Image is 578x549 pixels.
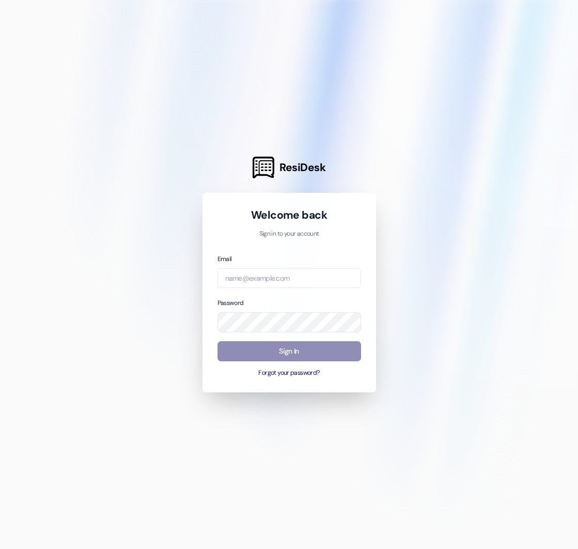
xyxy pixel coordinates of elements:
p: Sign in to your account [217,230,361,239]
img: ResiDesk Logo [253,157,274,178]
input: name@example.com [217,268,361,288]
label: Password [217,299,244,307]
button: Forgot your password? [217,369,361,378]
label: Email [217,255,232,263]
h1: Welcome back [217,208,361,222]
span: ResiDesk [279,160,325,175]
button: Sign In [217,341,361,361]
